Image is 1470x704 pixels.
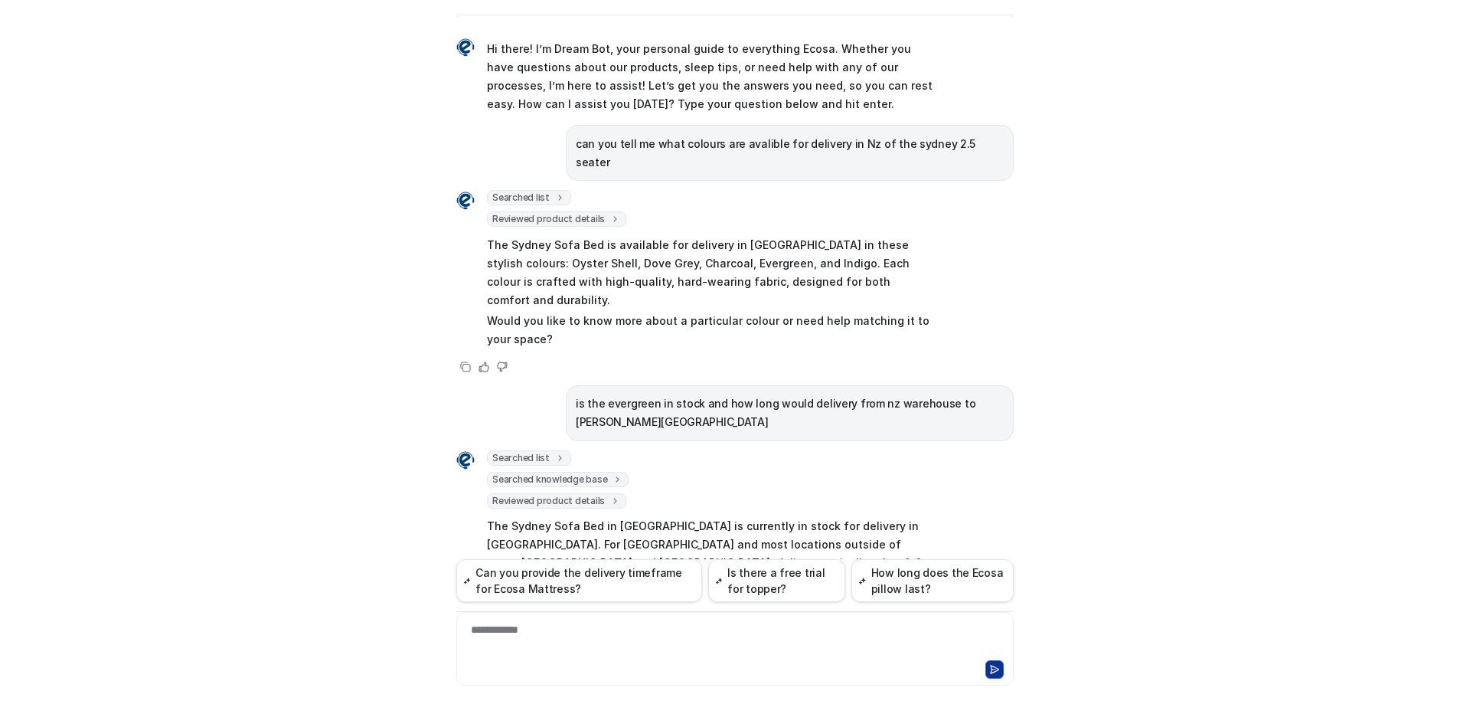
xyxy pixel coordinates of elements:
img: Widget [456,38,475,57]
span: Searched knowledge base [487,472,629,487]
p: is the evergreen in stock and how long would delivery from nz warehouse to [PERSON_NAME][GEOGRAPH... [576,395,1004,431]
p: The Sydney Sofa Bed is available for delivery in [GEOGRAPHIC_DATA] in these stylish colours: Oyst... [487,236,935,309]
p: can you tell me what colours are avalible for delivery in Nz of the sydney 2.5 seater [576,135,1004,172]
span: Reviewed product details [487,211,626,227]
button: Can you provide the delivery timeframe for Ecosa Mattress? [456,559,702,602]
p: The Sydney Sofa Bed in [GEOGRAPHIC_DATA] is currently in stock for delivery in [GEOGRAPHIC_DATA].... [487,517,935,591]
p: Hi there! I’m Dream Bot, your personal guide to everything Ecosa. Whether you have questions abou... [487,40,935,113]
span: Searched list [487,450,571,466]
button: How long does the Ecosa pillow last? [851,559,1014,602]
button: Is there a free trial for topper? [708,559,845,602]
p: Would you like to know more about a particular colour or need help matching it to your space? [487,312,935,349]
img: Widget [456,192,475,210]
img: Widget [456,451,475,470]
span: Reviewed product details [487,493,626,509]
span: Searched list [487,190,571,205]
